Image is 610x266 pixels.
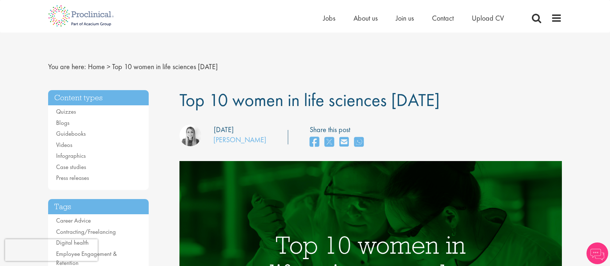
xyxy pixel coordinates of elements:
[472,13,504,23] a: Upload CV
[88,62,105,71] a: breadcrumb link
[56,107,76,115] a: Quizzes
[56,228,116,236] a: Contracting/Freelancing
[112,62,218,71] span: Top 10 women in life sciences [DATE]
[56,141,72,149] a: Videos
[56,152,86,160] a: Infographics
[214,124,234,135] div: [DATE]
[310,135,319,150] a: share on facebook
[48,90,149,106] h3: Content types
[48,199,149,215] h3: Tags
[56,130,86,138] a: Guidebooks
[179,88,440,111] span: Top 10 women in life sciences [DATE]
[56,174,89,182] a: Press releases
[48,62,86,71] span: You are here:
[179,124,201,146] img: Hannah Burke
[107,62,110,71] span: >
[323,13,335,23] a: Jobs
[213,135,266,144] a: [PERSON_NAME]
[5,239,98,261] iframe: reCAPTCHA
[325,135,334,150] a: share on twitter
[353,13,378,23] a: About us
[56,216,91,224] a: Career Advice
[56,238,89,246] a: Digital health
[354,135,364,150] a: share on whats app
[396,13,414,23] a: Join us
[339,135,349,150] a: share on email
[56,119,69,127] a: Blogs
[586,242,608,264] img: Chatbot
[432,13,454,23] a: Contact
[310,124,367,135] label: Share this post
[56,163,86,171] a: Case studies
